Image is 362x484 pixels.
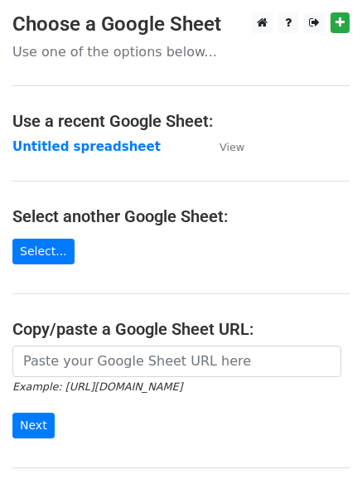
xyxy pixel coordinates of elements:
[12,346,341,377] input: Paste your Google Sheet URL here
[12,239,75,264] a: Select...
[12,111,350,131] h4: Use a recent Google Sheet:
[12,206,350,226] h4: Select another Google Sheet:
[12,139,161,154] a: Untitled spreadsheet
[12,319,350,339] h4: Copy/paste a Google Sheet URL:
[203,139,244,154] a: View
[12,43,350,60] p: Use one of the options below...
[220,141,244,153] small: View
[12,12,350,36] h3: Choose a Google Sheet
[12,413,55,438] input: Next
[12,380,182,393] small: Example: [URL][DOMAIN_NAME]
